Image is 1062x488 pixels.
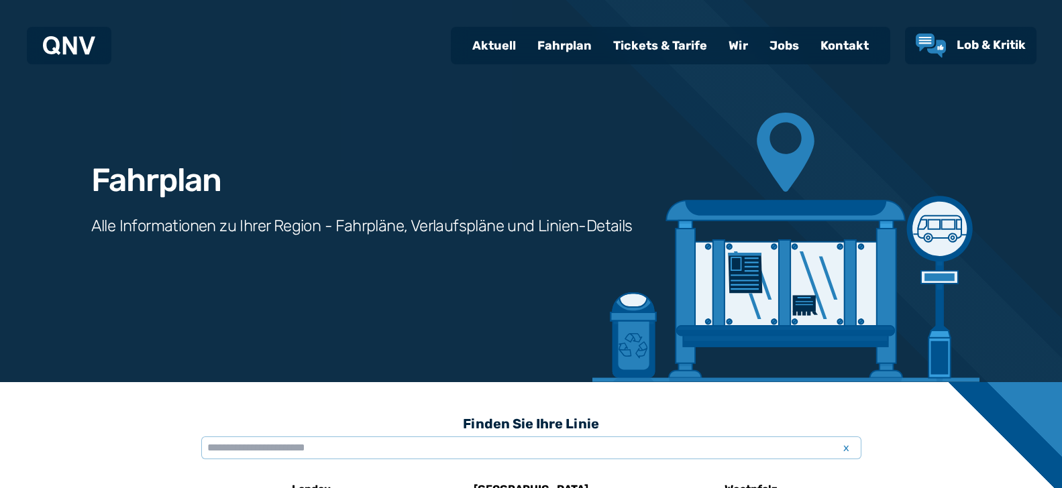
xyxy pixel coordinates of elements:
img: QNV Logo [43,36,95,55]
a: Aktuell [462,28,527,63]
a: QNV Logo [43,32,95,59]
a: Tickets & Tarife [602,28,718,63]
h3: Alle Informationen zu Ihrer Region - Fahrpläne, Verlaufspläne und Linien-Details [91,215,633,237]
a: Jobs [759,28,810,63]
a: Fahrplan [527,28,602,63]
a: Wir [718,28,759,63]
h3: Finden Sie Ihre Linie [201,409,861,438]
h1: Fahrplan [91,164,221,196]
a: Lob & Kritik [916,34,1026,58]
a: Kontakt [810,28,880,63]
span: Lob & Kritik [957,38,1026,52]
span: x [837,440,856,456]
